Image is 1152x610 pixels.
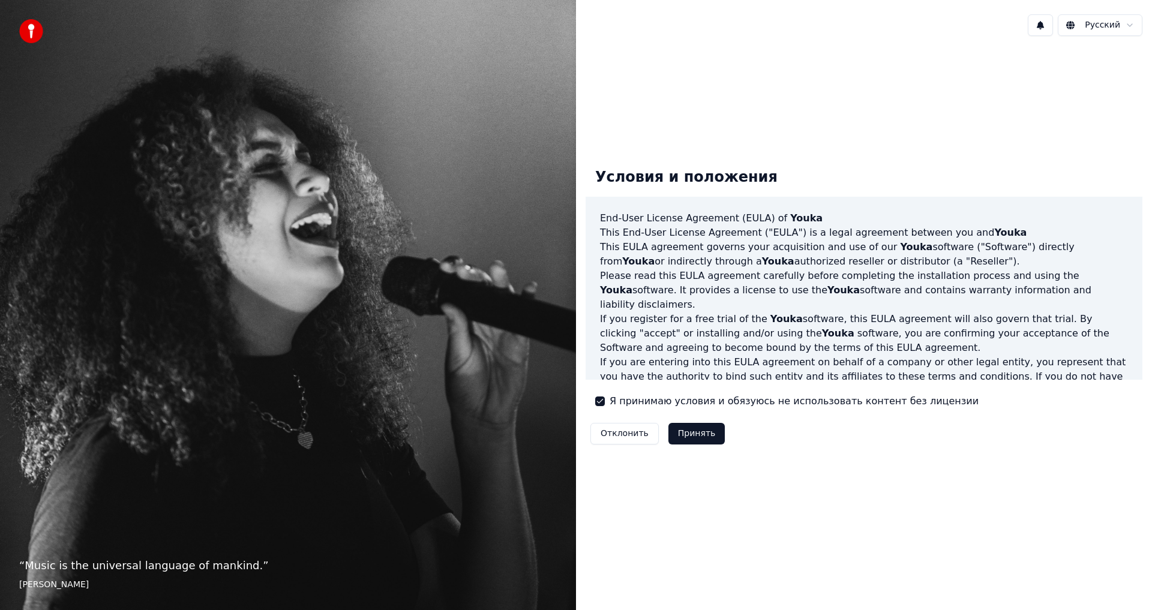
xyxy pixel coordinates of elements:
span: Youka [900,241,932,253]
span: Youka [822,327,854,339]
p: If you are entering into this EULA agreement on behalf of a company or other legal entity, you re... [600,355,1128,413]
p: “ Music is the universal language of mankind. ” [19,557,557,574]
button: Принять [668,423,725,444]
label: Я принимаю условия и обязуюсь не использовать контент без лицензии [610,394,979,408]
span: Youka [762,256,794,267]
p: This End-User License Agreement ("EULA") is a legal agreement between you and [600,226,1128,240]
span: Youka [770,313,803,324]
span: Youka [622,256,655,267]
p: Please read this EULA agreement carefully before completing the installation process and using th... [600,269,1128,312]
span: Youka [790,212,823,224]
span: Youka [600,284,632,296]
button: Отклонить [590,423,659,444]
img: youka [19,19,43,43]
h3: End-User License Agreement (EULA) of [600,211,1128,226]
span: Youka [994,227,1027,238]
footer: [PERSON_NAME] [19,579,557,591]
div: Условия и положения [586,158,787,197]
span: Youka [827,284,860,296]
p: If you register for a free trial of the software, this EULA agreement will also govern that trial... [600,312,1128,355]
p: This EULA agreement governs your acquisition and use of our software ("Software") directly from o... [600,240,1128,269]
